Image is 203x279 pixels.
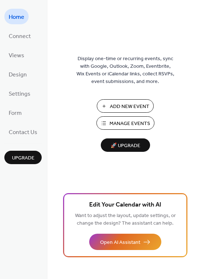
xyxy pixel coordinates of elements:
[89,200,161,210] span: Edit Your Calendar with AI
[96,116,154,130] button: Manage Events
[4,151,42,164] button: Upgrade
[12,154,34,162] span: Upgrade
[97,99,154,113] button: Add New Event
[76,55,174,86] span: Display one-time or recurring events, sync with Google, Outlook, Zoom, Eventbrite, Wix Events or ...
[4,9,29,24] a: Home
[9,69,27,80] span: Design
[89,234,161,250] button: Open AI Assistant
[9,50,24,61] span: Views
[9,31,31,42] span: Connect
[110,103,149,111] span: Add New Event
[4,124,42,139] a: Contact Us
[4,66,31,82] a: Design
[105,141,146,151] span: 🚀 Upgrade
[9,127,37,138] span: Contact Us
[4,86,35,101] a: Settings
[101,138,150,152] button: 🚀 Upgrade
[4,105,26,120] a: Form
[4,28,35,43] a: Connect
[109,120,150,128] span: Manage Events
[9,88,30,100] span: Settings
[100,239,140,246] span: Open AI Assistant
[75,211,176,228] span: Want to adjust the layout, update settings, or change the design? The assistant can help.
[9,12,24,23] span: Home
[4,47,29,63] a: Views
[9,108,22,119] span: Form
